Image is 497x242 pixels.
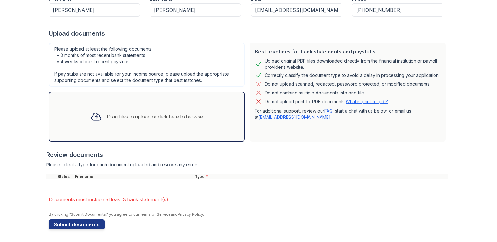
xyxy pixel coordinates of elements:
[49,219,105,229] button: Submit documents
[194,174,448,179] div: Type
[46,162,448,168] div: Please select a type for each document uploaded and resolve any errors.
[49,193,448,206] li: Documents must include at least 3 bank statement(s)
[74,174,194,179] div: Filename
[255,48,441,55] div: Best practices for bank statements and paystubs
[49,212,448,217] div: By clicking "Submit Documents," you agree to our and
[265,72,440,79] div: Correctly classify the document type to avoid a delay in processing your application.
[49,43,245,87] div: Please upload at least the following documents: • 3 months of most recent bank statements • 4 wee...
[324,108,332,113] a: FAQ
[265,80,431,88] div: Do not upload scanned, redacted, password protected, or modified documents.
[346,99,388,104] a: What is print-to-pdf?
[258,114,331,120] a: [EMAIL_ADDRESS][DOMAIN_NAME]
[265,89,365,97] div: Do not combine multiple documents into one file.
[255,108,441,120] p: For additional support, review our , start a chat with us below, or email us at
[139,212,171,217] a: Terms of Service
[178,212,204,217] a: Privacy Policy.
[49,29,448,38] div: Upload documents
[265,98,388,105] p: Do not upload print-to-PDF documents.
[107,113,203,120] div: Drag files to upload or click here to browse
[56,174,74,179] div: Status
[265,58,441,70] div: Upload original PDF files downloaded directly from the financial institution or payroll provider’...
[46,150,448,159] div: Review documents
